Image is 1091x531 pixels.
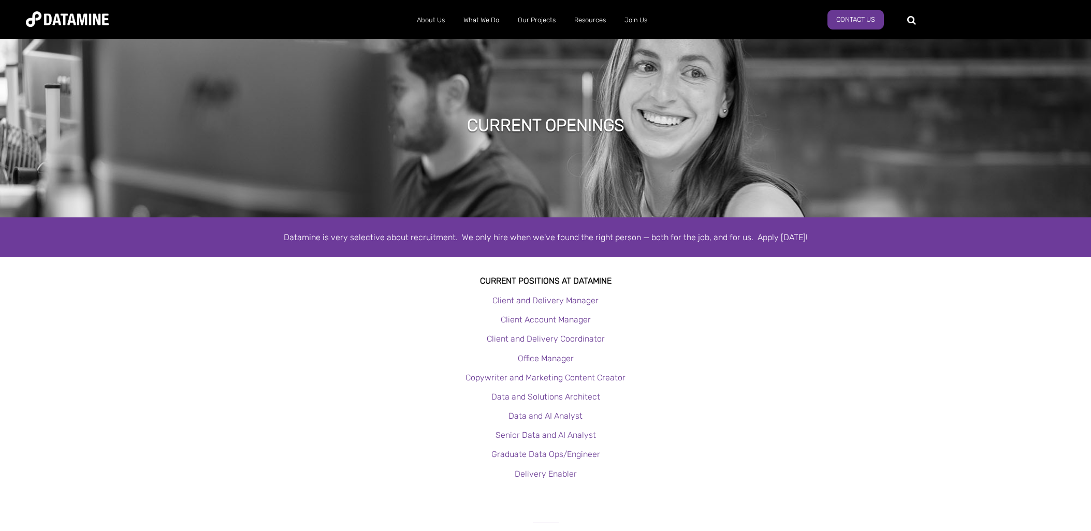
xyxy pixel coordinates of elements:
[251,230,841,244] div: Datamine is very selective about recruitment. We only hire when we've found the right person — bo...
[408,7,454,34] a: About Us
[491,392,600,402] a: Data and Solutions Architect
[615,7,657,34] a: Join Us
[515,469,577,479] a: Delivery Enabler
[518,353,574,363] a: Office Manager
[487,334,605,344] a: Client and Delivery Coordinator
[492,296,599,305] a: Client and Delivery Manager
[480,276,612,286] strong: Current Positions at datamine
[508,411,583,421] a: Data and AI Analyst
[501,315,591,325] a: Client Account Manager
[496,430,596,440] a: Senior Data and AI Analyst
[466,373,625,382] a: Copywriter and Marketing Content Creator
[454,7,508,34] a: What We Do
[26,11,109,27] img: Datamine
[491,449,600,459] a: Graduate Data Ops/Engineer
[827,10,884,30] a: Contact Us
[565,7,615,34] a: Resources
[467,114,624,137] h1: Current Openings
[508,7,565,34] a: Our Projects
